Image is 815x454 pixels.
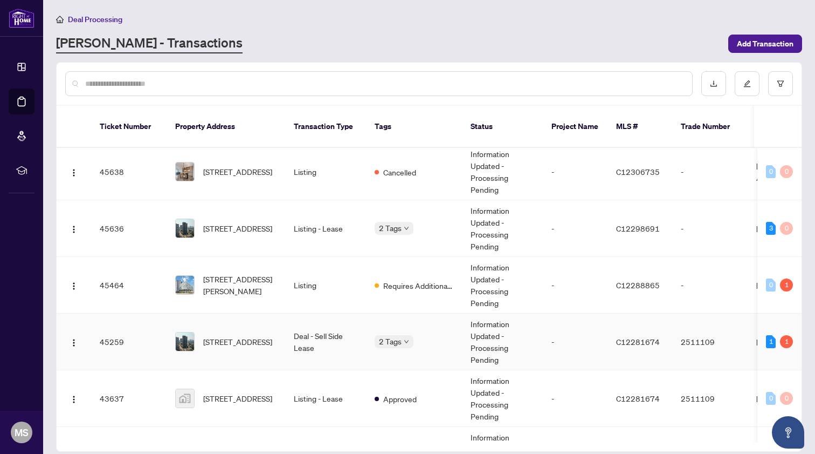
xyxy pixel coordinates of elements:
[91,257,167,314] td: 45464
[285,370,366,427] td: Listing - Lease
[70,395,78,404] img: Logo
[65,333,82,350] button: Logo
[543,144,607,200] td: -
[383,393,417,405] span: Approved
[176,162,194,181] img: thumbnail-img
[65,276,82,294] button: Logo
[176,219,194,238] img: thumbnail-img
[404,339,409,344] span: down
[383,166,416,178] span: Cancelled
[176,389,194,408] img: thumbnail-img
[766,392,776,405] div: 0
[772,416,804,449] button: Open asap
[672,144,748,200] td: -
[462,144,543,200] td: Information Updated - Processing Pending
[780,222,793,235] div: 0
[366,106,462,148] th: Tags
[379,335,402,348] span: 2 Tags
[203,166,272,178] span: [STREET_ADDRESS]
[543,106,607,148] th: Project Name
[70,338,78,347] img: Logo
[379,222,402,234] span: 2 Tags
[780,279,793,292] div: 1
[672,106,748,148] th: Trade Number
[203,336,272,348] span: [STREET_ADDRESS]
[710,80,717,87] span: download
[91,106,167,148] th: Ticket Number
[616,223,660,233] span: C12298691
[203,222,272,234] span: [STREET_ADDRESS]
[203,392,272,404] span: [STREET_ADDRESS]
[15,425,29,440] span: MS
[462,370,543,427] td: Information Updated - Processing Pending
[543,314,607,370] td: -
[176,276,194,294] img: thumbnail-img
[462,314,543,370] td: Information Updated - Processing Pending
[91,314,167,370] td: 45259
[728,35,802,53] button: Add Transaction
[607,106,672,148] th: MLS #
[672,257,748,314] td: -
[68,15,122,24] span: Deal Processing
[176,333,194,351] img: thumbnail-img
[285,106,366,148] th: Transaction Type
[672,200,748,257] td: -
[56,34,243,53] a: [PERSON_NAME] - Transactions
[766,335,776,348] div: 1
[65,163,82,180] button: Logo
[543,370,607,427] td: -
[616,167,660,177] span: C12306735
[462,106,543,148] th: Status
[285,257,366,314] td: Listing
[462,257,543,314] td: Information Updated - Processing Pending
[203,273,277,297] span: [STREET_ADDRESS][PERSON_NAME]
[672,314,748,370] td: 2511109
[91,370,167,427] td: 43637
[285,144,366,200] td: Listing
[616,337,660,347] span: C12281674
[701,71,726,96] button: download
[777,80,784,87] span: filter
[285,200,366,257] td: Listing - Lease
[65,220,82,237] button: Logo
[543,257,607,314] td: -
[616,394,660,403] span: C12281674
[766,165,776,178] div: 0
[383,280,453,292] span: Requires Additional Docs
[780,165,793,178] div: 0
[766,222,776,235] div: 3
[766,279,776,292] div: 0
[91,144,167,200] td: 45638
[285,314,366,370] td: Deal - Sell Side Lease
[9,8,34,28] img: logo
[70,168,78,177] img: Logo
[65,390,82,407] button: Logo
[737,35,793,52] span: Add Transaction
[780,335,793,348] div: 1
[780,392,793,405] div: 0
[70,282,78,290] img: Logo
[768,71,793,96] button: filter
[91,200,167,257] td: 45636
[616,280,660,290] span: C12288865
[743,80,751,87] span: edit
[672,370,748,427] td: 2511109
[56,16,64,23] span: home
[462,200,543,257] td: Information Updated - Processing Pending
[735,71,759,96] button: edit
[70,225,78,234] img: Logo
[543,200,607,257] td: -
[167,106,285,148] th: Property Address
[404,226,409,231] span: down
